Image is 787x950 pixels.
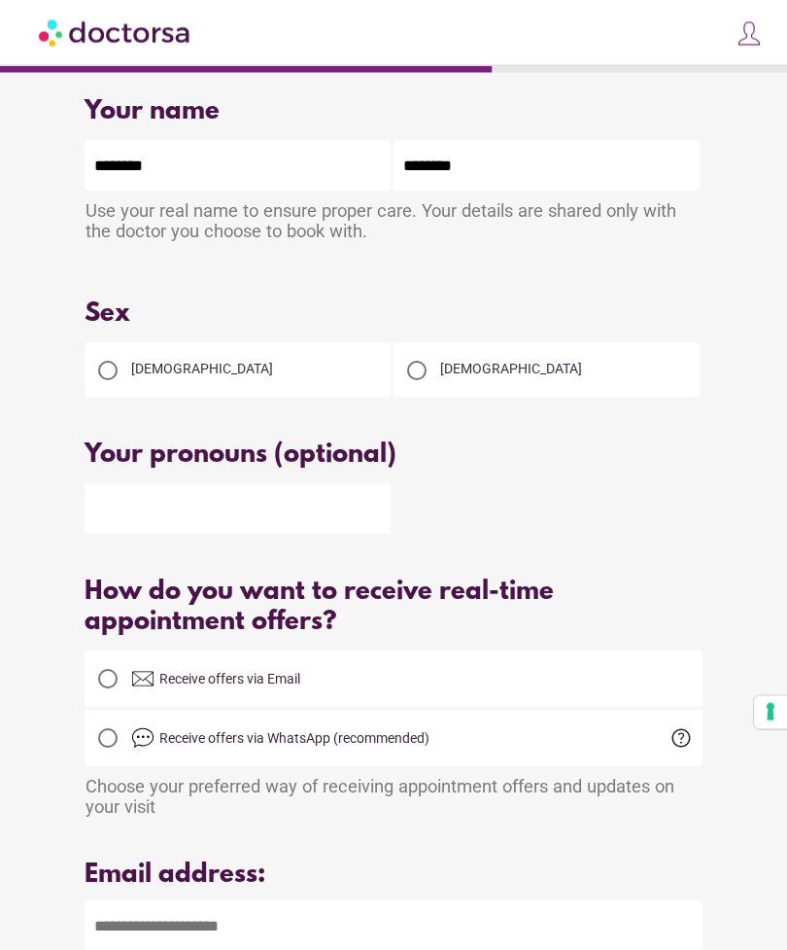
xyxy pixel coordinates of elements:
[85,441,701,472] div: Your pronouns (optional)
[85,579,701,639] div: How do you want to receive real-time appointment offers?
[669,727,693,751] span: help
[39,11,192,54] img: Doctorsa.com
[85,767,701,818] div: Choose your preferred way of receiving appointment offers and updates on your visit
[85,98,701,128] div: Your name
[131,668,154,691] img: email
[131,362,273,377] span: [DEMOGRAPHIC_DATA]
[440,362,582,377] span: [DEMOGRAPHIC_DATA]
[85,862,701,892] div: Email address:
[85,300,701,331] div: Sex
[131,727,154,751] img: chat
[754,696,787,729] button: Your consent preferences for tracking technologies
[159,672,300,687] span: Receive offers via Email
[159,731,429,747] span: Receive offers via WhatsApp (recommended)
[736,20,763,48] img: icons8-customer-100.png
[85,192,701,257] div: Use your real name to ensure proper care. Your details are shared only with the doctor you choose...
